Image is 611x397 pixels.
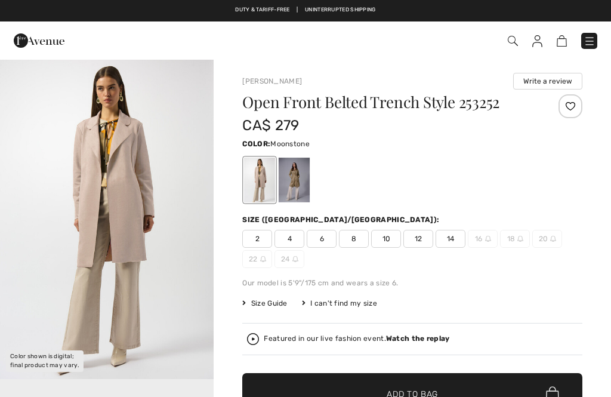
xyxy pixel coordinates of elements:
[436,230,465,248] span: 14
[242,117,299,134] span: CA$ 279
[242,214,442,225] div: Size ([GEOGRAPHIC_DATA]/[GEOGRAPHIC_DATA]):
[307,230,337,248] span: 6
[274,230,304,248] span: 4
[242,278,582,288] div: Our model is 5'9"/175 cm and wears a size 6.
[6,350,84,372] div: Color shown is digital; final product may vary.
[371,230,401,248] span: 10
[508,36,518,46] img: Search
[242,77,302,85] a: [PERSON_NAME]
[584,35,595,47] img: Menu
[532,230,562,248] span: 20
[274,250,304,268] span: 24
[339,230,369,248] span: 8
[242,140,270,148] span: Color:
[242,230,272,248] span: 2
[517,236,523,242] img: ring-m.svg
[302,298,377,309] div: I can't find my size
[386,334,450,343] strong: Watch the replay
[264,335,449,343] div: Featured in our live fashion event.
[403,230,433,248] span: 12
[500,230,530,248] span: 18
[247,333,259,345] img: Watch the replay
[242,94,526,110] h1: Open Front Belted Trench Style 253252
[242,250,272,268] span: 22
[468,230,498,248] span: 16
[242,298,287,309] span: Size Guide
[532,35,542,47] img: My Info
[485,236,491,242] img: ring-m.svg
[550,236,556,242] img: ring-m.svg
[292,256,298,262] img: ring-m.svg
[270,140,310,148] span: Moonstone
[244,158,275,202] div: Moonstone
[260,256,266,262] img: ring-m.svg
[557,35,567,47] img: Shopping Bag
[513,73,582,90] button: Write a review
[14,29,64,53] img: 1ère Avenue
[279,158,310,202] div: Java
[14,34,64,45] a: 1ère Avenue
